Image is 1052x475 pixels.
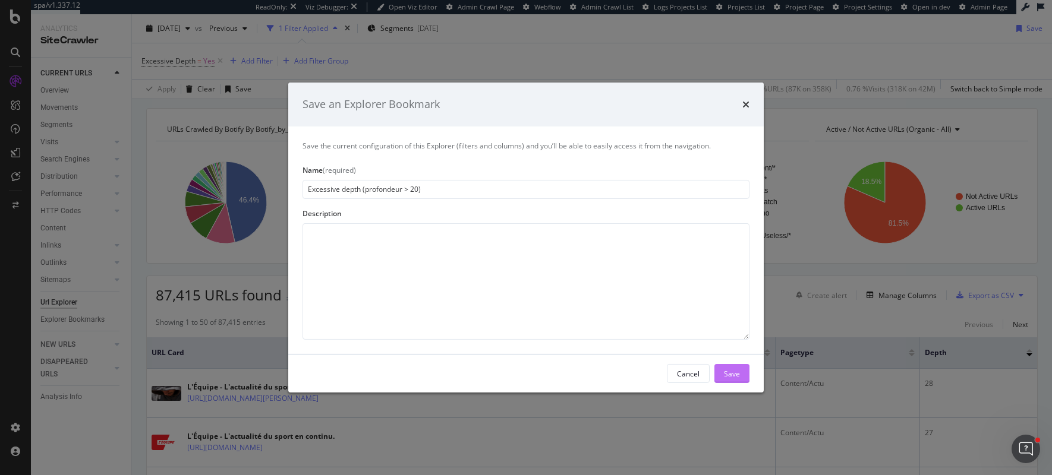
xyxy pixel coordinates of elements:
div: Save an Explorer Bookmark [303,97,440,112]
div: Cancel [677,368,700,378]
button: Cancel [667,364,710,383]
span: (required) [323,165,356,175]
input: Enter a name [303,180,749,199]
iframe: Intercom live chat [1012,435,1040,463]
div: Save [724,368,740,378]
div: times [742,97,749,112]
span: Name [303,165,323,175]
div: Save the current configuration of this Explorer (filters and columns) and you’ll be able to easil... [303,141,749,151]
div: Description [303,208,749,218]
div: modal [288,83,764,392]
button: Save [714,364,749,383]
